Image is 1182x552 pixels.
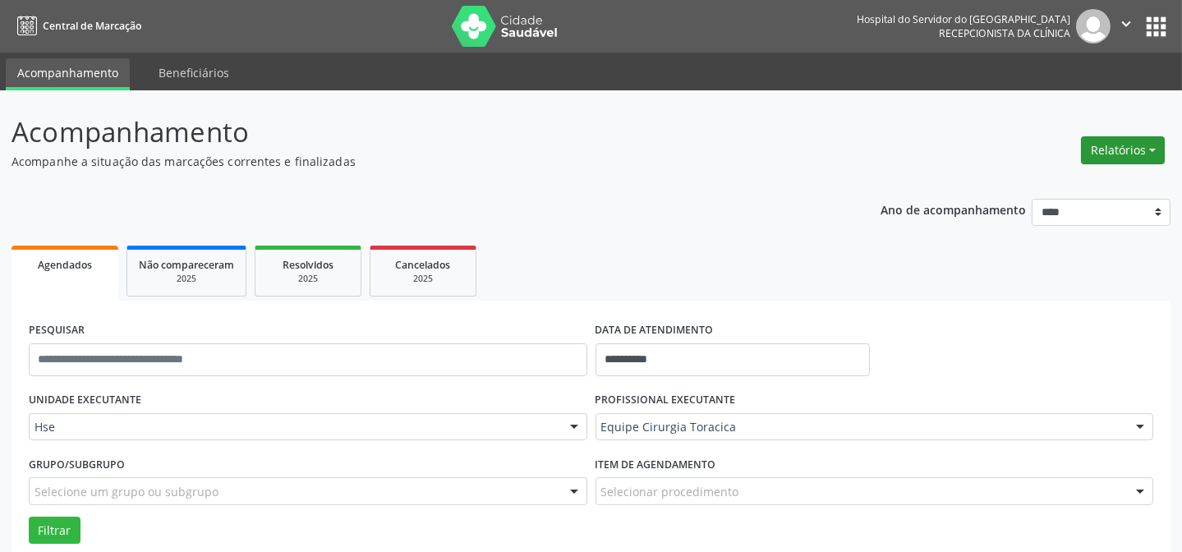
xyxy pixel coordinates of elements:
i:  [1117,15,1135,33]
button: Filtrar [29,517,80,545]
label: Grupo/Subgrupo [29,452,125,477]
label: DATA DE ATENDIMENTO [596,318,714,343]
label: UNIDADE EXECUTANTE [29,388,141,413]
span: Não compareceram [139,258,234,272]
span: Recepcionista da clínica [939,26,1070,40]
a: Central de Marcação [11,12,141,39]
button:  [1111,9,1142,44]
div: 2025 [139,273,234,285]
span: Resolvidos [283,258,333,272]
span: Equipe Cirurgia Toracica [601,419,1120,435]
label: Item de agendamento [596,452,716,477]
a: Beneficiários [147,58,241,87]
span: Selecione um grupo ou subgrupo [34,483,218,500]
span: Hse [34,419,554,435]
p: Acompanhamento [11,112,823,153]
button: Relatórios [1081,136,1165,164]
a: Acompanhamento [6,58,130,90]
p: Acompanhe a situação das marcações correntes e finalizadas [11,153,823,170]
span: Agendados [38,258,92,272]
img: img [1076,9,1111,44]
label: PESQUISAR [29,318,85,343]
div: 2025 [382,273,464,285]
label: PROFISSIONAL EXECUTANTE [596,388,736,413]
p: Ano de acompanhamento [881,199,1026,219]
div: 2025 [267,273,349,285]
button: apps [1142,12,1171,41]
span: Cancelados [396,258,451,272]
span: Selecionar procedimento [601,483,739,500]
div: Hospital do Servidor do [GEOGRAPHIC_DATA] [857,12,1070,26]
span: Central de Marcação [43,19,141,33]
